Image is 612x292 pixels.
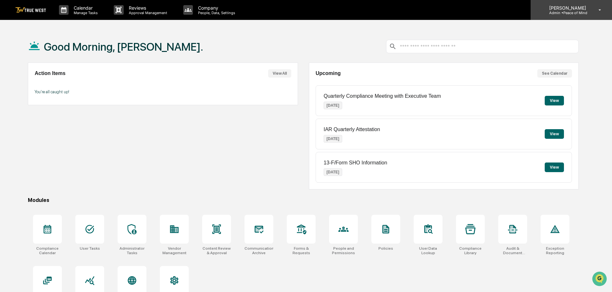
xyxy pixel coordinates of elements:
p: IAR Quarterly Attestation [324,127,380,132]
img: logo [15,7,46,13]
a: 🗄️Attestations [44,129,82,140]
div: Past conversations [6,71,43,76]
span: [DATE] [57,87,70,92]
button: See all [99,70,117,78]
a: 🔎Data Lookup [4,141,43,152]
div: Start new chat [29,49,105,55]
div: Communications Archive [244,246,273,255]
p: Admin • Peace of Mind [544,11,589,15]
button: View [545,129,564,139]
span: • [53,104,55,110]
p: Manage Tasks [69,11,101,15]
h2: Upcoming [316,71,341,76]
div: 🗄️ [46,132,52,137]
span: Pylon [64,159,78,164]
img: Tammy Steffen [6,81,17,91]
h2: Action Items [35,71,65,76]
p: You're all caught up! [35,89,291,94]
div: People and Permissions [329,246,358,255]
p: Quarterly Compliance Meeting with Executive Team [324,93,441,99]
p: [DATE] [324,168,342,176]
img: Tammy Steffen [6,98,17,109]
a: 🖐️Preclearance [4,129,44,140]
p: 13-F/Form SHO Information [324,160,387,166]
div: Compliance Calendar [33,246,62,255]
p: [PERSON_NAME] [544,5,589,11]
div: User Tasks [80,246,100,251]
div: User Data Lookup [414,246,442,255]
div: Policies [378,246,393,251]
span: Data Lookup [13,143,40,150]
p: Company [193,5,238,11]
div: We're available if you need us! [29,55,88,61]
div: Compliance Library [456,246,485,255]
p: Calendar [69,5,101,11]
div: Forms & Requests [287,246,316,255]
p: [DATE] [324,102,342,109]
div: Exception Reporting [541,246,569,255]
div: 🖐️ [6,132,12,137]
span: [PERSON_NAME] [20,87,52,92]
span: • [53,87,55,92]
p: Approval Management [124,11,170,15]
a: Powered byPylon [45,159,78,164]
button: View All [268,69,291,78]
h1: Good Morning, [PERSON_NAME]. [44,40,203,53]
div: 🔎 [6,144,12,149]
p: How can we help? [6,13,117,24]
iframe: Open customer support [591,271,609,288]
p: [DATE] [324,135,342,143]
button: Start new chat [109,51,117,59]
span: [DATE] [57,104,70,110]
img: 8933085812038_c878075ebb4cc5468115_72.jpg [13,49,25,61]
div: Content Review & Approval [202,246,231,255]
div: Administrator Tasks [118,246,146,255]
span: [PERSON_NAME] [20,104,52,110]
img: 1746055101610-c473b297-6a78-478c-a979-82029cc54cd1 [6,49,18,61]
p: People, Data, Settings [193,11,238,15]
p: Reviews [124,5,170,11]
div: Modules [28,197,579,203]
div: Vendor Management [160,246,189,255]
button: See Calendar [537,69,572,78]
span: Attestations [53,131,79,138]
div: Audit & Document Logs [498,246,527,255]
button: View [545,163,564,172]
button: View [545,96,564,105]
span: Preclearance [13,131,41,138]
